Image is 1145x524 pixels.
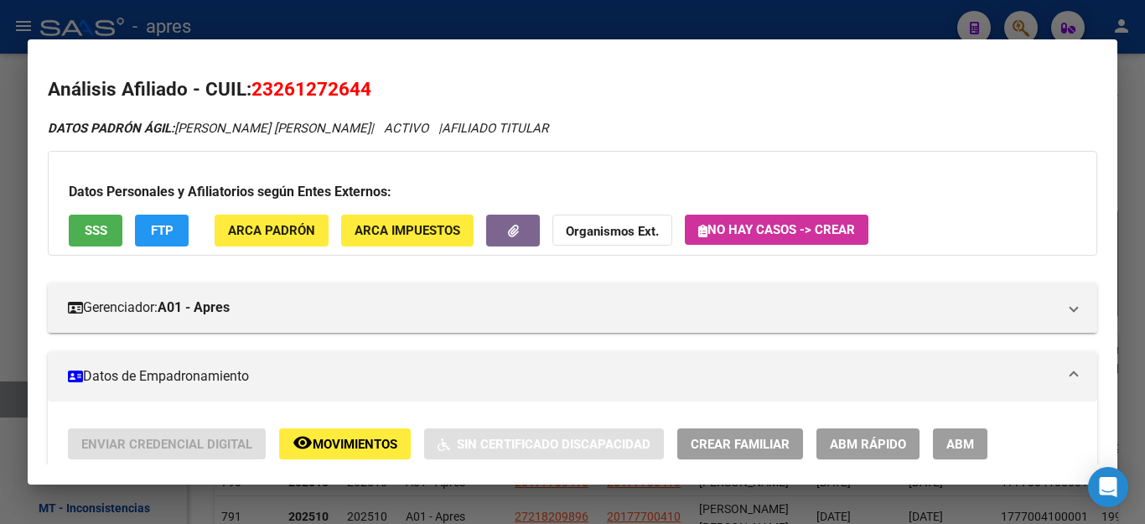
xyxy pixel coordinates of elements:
[158,298,230,318] strong: A01 - Apres
[69,182,1076,202] h3: Datos Personales y Afiliatorios según Entes Externos:
[677,428,803,459] button: Crear Familiar
[48,121,548,136] i: | ACTIVO |
[48,121,174,136] strong: DATOS PADRÓN ÁGIL:
[68,298,1057,318] mat-panel-title: Gerenciador:
[279,428,411,459] button: Movimientos
[685,215,868,245] button: No hay casos -> Crear
[552,215,672,246] button: Organismos Ext.
[313,437,397,452] span: Movimientos
[355,224,460,239] span: ARCA Impuestos
[68,428,266,459] button: Enviar Credencial Digital
[68,366,1057,387] mat-panel-title: Datos de Empadronamiento
[151,224,174,239] span: FTP
[228,224,315,239] span: ARCA Padrón
[135,215,189,246] button: FTP
[293,433,313,453] mat-icon: remove_red_eye
[566,225,659,240] strong: Organismos Ext.
[698,222,855,237] span: No hay casos -> Crear
[424,428,664,459] button: Sin Certificado Discapacidad
[933,428,987,459] button: ABM
[85,224,107,239] span: SSS
[81,437,252,452] span: Enviar Credencial Digital
[457,437,650,452] span: Sin Certificado Discapacidad
[48,121,370,136] span: [PERSON_NAME] [PERSON_NAME]
[830,437,906,452] span: ABM Rápido
[691,437,790,452] span: Crear Familiar
[48,75,1097,104] h2: Análisis Afiliado - CUIL:
[816,428,920,459] button: ABM Rápido
[251,78,371,100] span: 23261272644
[341,215,474,246] button: ARCA Impuestos
[946,437,974,452] span: ABM
[48,283,1097,333] mat-expansion-panel-header: Gerenciador:A01 - Apres
[48,351,1097,402] mat-expansion-panel-header: Datos de Empadronamiento
[69,215,122,246] button: SSS
[215,215,329,246] button: ARCA Padrón
[442,121,548,136] span: AFILIADO TITULAR
[1088,467,1128,507] div: Open Intercom Messenger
